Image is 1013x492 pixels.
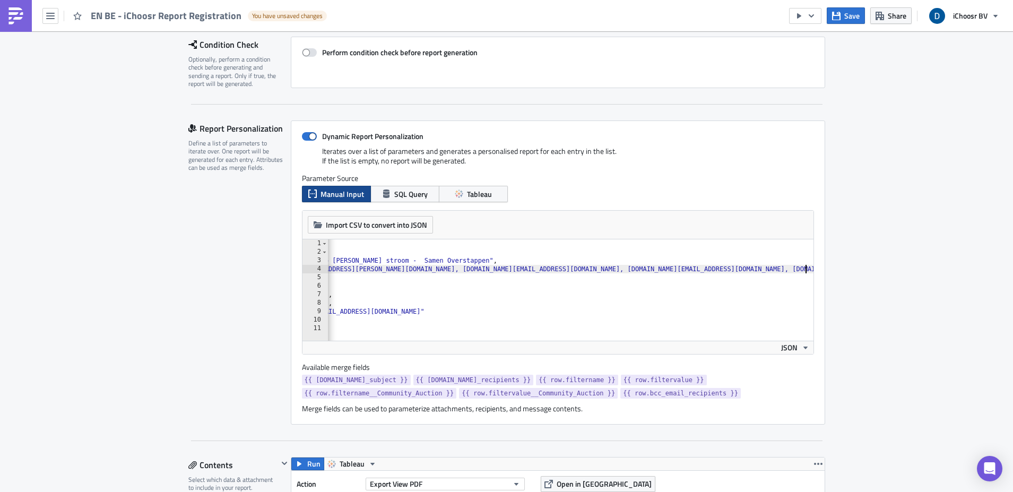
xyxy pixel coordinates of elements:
a: {{ [DOMAIN_NAME]_subject }} [302,375,411,385]
img: Brand logo [4,79,60,95]
a: {{ [DOMAIN_NAME]_recipients }} [413,375,534,385]
span: Save [844,10,860,21]
div: Report Personalization [188,120,291,136]
span: {{ row.bcc_email_recipients }} [623,388,738,399]
span: EN BE - iChoosr Report Registration [91,10,243,22]
img: Avatar [928,7,946,25]
div: 6 [302,282,328,290]
span: Tableau [340,458,365,470]
span: {{ [DOMAIN_NAME]_subject }} [305,375,408,385]
body: Rich Text Area. Press ALT-0 for help. [4,4,507,111]
span: SQL Query [394,188,428,200]
div: Beste In bijlage [PERSON_NAME] een overzicht met de actuele status van de groepsaankoop energie. [4,4,507,30]
span: Export View PDF [370,478,422,489]
button: Save [827,7,865,24]
div: Optionally, perform a condition check before generating and sending a report. Only if true, the r... [188,55,284,88]
button: Tableau [324,458,380,470]
span: {{ row.filtervalue }} [624,375,704,385]
div: Merge fields can be used to parameterize attachments, recipients, and message contents. [302,404,814,413]
button: Hide content [278,457,291,470]
div: 11 [302,324,328,333]
span: Open in [GEOGRAPHIC_DATA] [557,478,652,489]
div: Iterates over a list of parameters and generates a personalised report for each entry in the list... [302,146,814,174]
div: Open Intercom Messenger [977,456,1002,481]
div: Select which data & attachment to include in your report. [188,476,278,492]
div: 4 [302,265,328,273]
button: JSON [777,341,813,354]
a: {{ row.filtername__Community_Auction }} [302,388,457,399]
span: Manual Input [321,188,364,200]
div: 1 [302,239,328,248]
span: {{ row.filtername__Community_Auction }} [305,388,454,399]
div: Define a list of parameters to iterate over. One report will be generated for each entry. Attribu... [188,139,284,172]
div: Groeten [4,47,507,55]
button: Tableau [439,186,508,202]
span: You have unsaved changes [252,12,323,20]
button: iChoosr BV [923,4,1005,28]
img: PushMetrics [7,7,24,24]
label: Action [297,476,360,492]
div: Contents [188,457,278,473]
span: Import CSV to convert into JSON [326,219,427,230]
div: 3 [302,256,328,265]
div: Condition Check [188,37,291,53]
button: Run [291,458,324,470]
button: Manual Input [302,186,371,202]
span: Tableau [467,188,492,200]
button: Export View PDF [366,478,525,490]
button: Import CSV to convert into JSON [308,216,433,234]
div: 7 [302,290,328,299]
a: {{ row.filtername }} [536,375,618,385]
div: 8 [302,299,328,307]
a: {{ row.filtervalue }} [621,375,707,385]
a: {{ row.bcc_email_recipients }} [620,388,741,399]
span: JSON [781,342,798,353]
span: {{ [DOMAIN_NAME]_recipients }} [416,375,531,385]
span: Run [307,458,321,470]
span: {{ row.filtervalue__Community_Auction }} [462,388,615,399]
span: Share [888,10,906,21]
button: SQL Query [370,186,439,202]
div: 9 [302,307,328,316]
div: 10 [302,316,328,324]
div: 2 [302,248,328,256]
label: Available merge fields [302,362,382,372]
strong: Dynamic Report Personalization [322,131,423,142]
button: Share [870,7,912,24]
label: Parameter Source [302,174,814,183]
span: {{ row.filtername }} [539,375,616,385]
div: 5 [302,273,328,282]
span: iChoosr BV [953,10,988,21]
a: {{ row.filtervalue__Community_Auction }} [459,388,618,399]
strong: Perform condition check before report generation [322,47,478,58]
button: Open in [GEOGRAPHIC_DATA] [541,476,655,492]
